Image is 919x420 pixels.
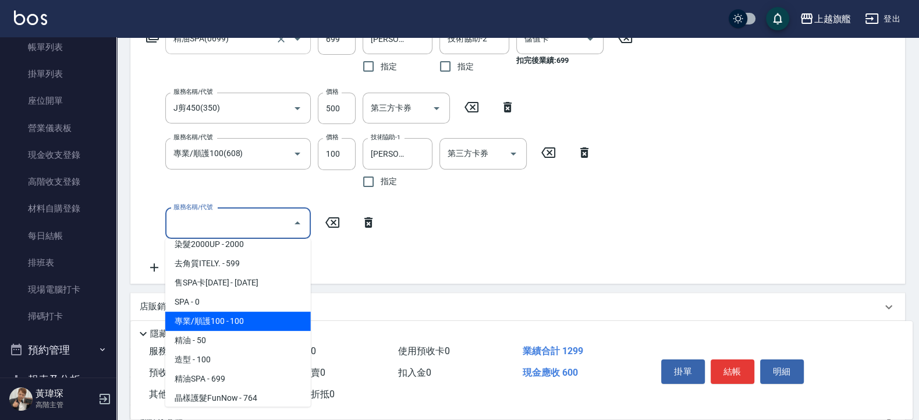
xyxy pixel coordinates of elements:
span: 指定 [457,61,474,73]
a: 座位開單 [5,87,112,114]
span: 指定 [381,61,397,73]
span: 業績合計 1299 [523,345,583,357]
div: 上越旗艦 [814,12,851,26]
button: Close [288,214,307,232]
span: 其他付款方式 0 [149,389,210,400]
button: Open [504,144,523,163]
span: 使用預收卡 0 [398,345,450,357]
span: 扣入金 0 [398,367,431,378]
a: 排班表 [5,249,112,276]
a: 營業儀表板 [5,115,112,142]
button: Open [288,99,307,118]
label: 服務名稱/代號 [173,87,212,96]
button: Open [427,99,446,118]
label: 服務名稱/代號 [173,133,212,142]
span: SPA - 0 [165,292,311,312]
span: 售SPA卡[DATE] - [DATE] [165,273,311,292]
span: 專業/順護100 - 100 [165,312,311,331]
button: save [766,7,789,30]
button: Open [288,30,307,48]
a: 現場電腦打卡 [5,276,112,303]
button: 登出 [860,8,905,30]
h5: 黃瑋琛 [36,388,95,400]
a: 每日結帳 [5,223,112,249]
img: Logo [14,10,47,25]
label: 價格 [326,133,338,142]
span: 精油SPA - 699 [165,369,311,389]
span: 服務消費 1299 [149,345,207,357]
button: 上越旗艦 [795,7,856,31]
div: 店販銷售 [130,293,905,321]
label: 技術協助-1 [371,133,400,142]
p: 扣完後業績: 699 [516,54,611,66]
button: 報表及分析 [5,365,112,395]
a: 掛單列表 [5,61,112,87]
img: Person [9,387,33,411]
span: 去角質ITELY. - 599 [165,254,311,273]
button: 預約管理 [5,335,112,365]
a: 現金收支登錄 [5,142,112,168]
button: 明細 [760,359,804,384]
a: 材料自購登錄 [5,195,112,222]
label: 服務名稱/代號 [173,203,212,211]
span: 指定 [381,175,397,188]
button: 掛單 [661,359,705,384]
span: 晶樣護髮FunNow - 764 [165,389,311,408]
button: Open [581,30,599,48]
p: 隱藏業績明細 [150,328,203,340]
button: Clear [273,31,289,47]
div: 預收卡販賣 [130,321,905,349]
a: 帳單列表 [5,34,112,61]
span: 染髮2000UP - 2000 [165,235,311,254]
button: 結帳 [711,359,754,384]
p: 高階主管 [36,400,95,410]
button: Open [288,144,307,163]
label: 價格 [326,87,338,96]
span: 現金應收 600 [523,367,578,378]
span: 造型 - 100 [165,350,311,369]
span: 精油 - 50 [165,331,311,350]
a: 掃碼打卡 [5,303,112,330]
p: 店販銷售 [140,301,175,313]
a: 高階收支登錄 [5,168,112,195]
span: 預收卡販賣 0 [149,367,201,378]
